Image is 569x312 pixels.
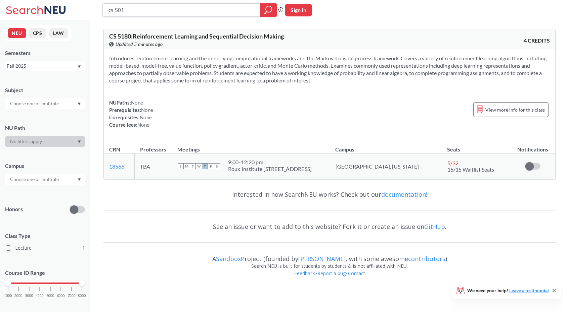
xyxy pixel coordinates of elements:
div: Dropdown arrow [5,136,85,147]
div: Dropdown arrow [5,174,85,185]
input: Choose one or multiple [7,175,63,183]
span: T [190,163,196,169]
button: CPS [29,28,46,38]
span: 2000 [14,294,23,298]
svg: Dropdown arrow [78,178,81,181]
span: None [140,114,152,120]
div: Semesters [5,49,85,57]
svg: Dropdown arrow [78,65,81,68]
span: None [131,100,143,106]
div: NUPaths: Prerequisites: Corequisites: Course fees: [109,99,153,128]
span: M [184,163,190,169]
div: Roux Institute [STREET_ADDRESS] [228,166,312,172]
span: Class Type [5,232,85,240]
a: documentation! [381,190,427,198]
div: magnifying glass [260,3,277,17]
svg: magnifying glass [264,5,272,15]
span: None [141,107,153,113]
div: Subject [5,86,85,94]
span: 1 [82,244,85,252]
span: 6000 [57,294,65,298]
span: 4 CREDITS [524,37,550,44]
span: 4000 [36,294,44,298]
svg: Dropdown arrow [78,140,81,143]
span: 5000 [46,294,54,298]
span: T [202,163,208,169]
span: 1000 [4,294,12,298]
button: LAW [49,28,68,38]
div: Search NEU is built for students by students & is not affiliated with NEU. [103,262,556,270]
span: 15/15 Waitlist Seats [447,166,494,173]
div: Fall 2025Dropdown arrow [5,61,85,71]
th: Meetings [172,139,330,153]
span: 3000 [25,294,33,298]
span: None [137,122,149,128]
a: [PERSON_NAME] [298,255,346,263]
svg: Dropdown arrow [78,103,81,105]
td: TBA [135,153,172,179]
span: We need your help! [467,288,549,293]
section: Introduces reinforcement learning and the underlying computational frameworks and the Markov deci... [109,55,550,84]
p: Honors [5,205,23,213]
span: W [196,163,202,169]
span: 7000 [68,294,76,298]
div: Campus [5,162,85,170]
div: CRN [109,146,120,153]
span: S [178,163,184,169]
span: CS 5180 : Reinforcement Learning and Sequential Decision Making [109,33,284,40]
a: Sandbox [216,255,241,263]
a: GitHub [424,223,445,231]
div: 9:00 - 12:20 pm [228,159,312,166]
a: Contact [348,270,365,276]
a: 18566 [109,163,124,170]
label: Lecture [6,244,85,252]
p: Course ID Range [5,269,85,277]
a: contributors [408,255,445,263]
span: F [208,163,214,169]
th: Notifications [510,139,555,153]
a: Feedback [294,270,315,276]
div: Dropdown arrow [5,98,85,109]
a: Report a bug [317,270,346,276]
th: Campus [330,139,442,153]
div: NU Path [5,124,85,132]
a: Leave a testimonial [509,288,549,293]
span: 8000 [78,294,86,298]
th: Professors [135,139,172,153]
input: Choose one or multiple [7,100,63,108]
th: Seats [442,139,510,153]
td: [GEOGRAPHIC_DATA], [US_STATE] [330,153,442,179]
button: NEU [8,28,26,38]
span: 5 / 32 [447,160,458,166]
input: Class, professor, course number, "phrase" [108,4,255,16]
span: Updated 5 minutes ago [116,41,163,48]
div: See an issue or want to add to this website? Fork it or create an issue on . [103,217,556,236]
div: Fall 2025 [7,62,77,70]
span: S [214,163,220,169]
button: Sign In [285,4,312,16]
div: Interested in how SearchNEU works? Check out our [103,185,556,204]
span: View more info for this class [485,106,545,114]
div: • • [103,270,556,287]
div: A Project (founded by , with some awesome ) [103,249,556,262]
